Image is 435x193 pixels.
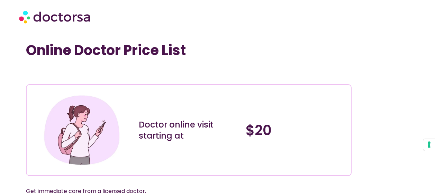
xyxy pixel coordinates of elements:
h4: $20 [246,122,346,139]
img: Illustration depicting a young woman in a casual outfit, engaged with her smartphone. She has a p... [42,90,122,170]
iframe: Customer reviews powered by Trustpilot [29,69,133,77]
h1: Online Doctor Price List [26,42,351,59]
div: Doctor online visit starting at [139,119,239,141]
button: Your consent preferences for tracking technologies [423,139,435,151]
